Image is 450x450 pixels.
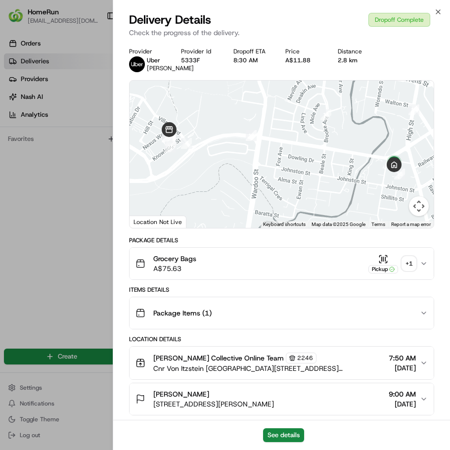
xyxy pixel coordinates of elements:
[368,254,416,273] button: Pickup+1
[391,222,431,227] a: Report a map error
[263,221,306,228] button: Keyboard shortcuts
[402,257,416,270] div: + 1
[233,56,278,64] div: 8:30 AM
[129,236,435,244] div: Package Details
[147,64,194,72] span: [PERSON_NAME]
[130,216,186,228] div: Location Not Live
[129,286,435,294] div: Items Details
[389,389,416,399] span: 9:00 AM
[129,28,435,38] p: Check the progress of the delivery.
[153,264,196,273] span: A$75.63
[368,265,398,273] div: Pickup
[408,104,419,115] div: 17
[233,47,278,55] div: Dropoff ETA
[312,222,365,227] span: Map data ©2025 Google
[181,138,192,149] div: 4
[153,399,274,409] span: [STREET_ADDRESS][PERSON_NAME]
[371,222,385,227] a: Terms (opens in new tab)
[153,254,196,264] span: Grocery Bags
[130,347,434,379] button: [PERSON_NAME] Collective Online Team2246Cnr Von Itzstein [GEOGRAPHIC_DATA][STREET_ADDRESS][GEOGRA...
[153,308,212,318] span: Package Items ( 1 )
[368,254,398,273] button: Pickup
[409,196,429,216] button: Map camera controls
[181,47,225,55] div: Provider Id
[129,47,174,55] div: Provider
[129,56,145,72] img: uber-new-logo.jpeg
[389,399,416,409] span: [DATE]
[130,248,434,279] button: Grocery BagsA$75.63Pickup+1
[389,363,416,373] span: [DATE]
[165,141,176,152] div: 11
[181,56,200,64] button: 5333F
[389,353,416,363] span: 7:50 AM
[130,383,434,415] button: [PERSON_NAME][STREET_ADDRESS][PERSON_NAME]9:00 AM[DATE]
[147,56,160,64] span: Uber
[153,363,385,373] span: Cnr Von Itzstein [GEOGRAPHIC_DATA][STREET_ADDRESS][GEOGRAPHIC_DATA]
[263,428,304,442] button: See details
[132,215,165,228] a: Open this area in Google Maps (opens a new window)
[129,12,211,28] span: Delivery Details
[285,47,330,55] div: Price
[394,169,405,180] div: 18
[338,56,382,64] div: 2.8 km
[130,297,434,329] button: Package Items (1)
[320,109,331,120] div: 13
[162,132,173,142] div: 10
[153,353,284,363] span: [PERSON_NAME] Collective Online Team
[129,335,435,343] div: Location Details
[132,215,165,228] img: Google
[338,47,382,55] div: Distance
[285,56,330,64] div: A$11.88
[153,389,209,399] span: [PERSON_NAME]
[246,130,257,141] div: 12
[297,354,313,362] span: 2246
